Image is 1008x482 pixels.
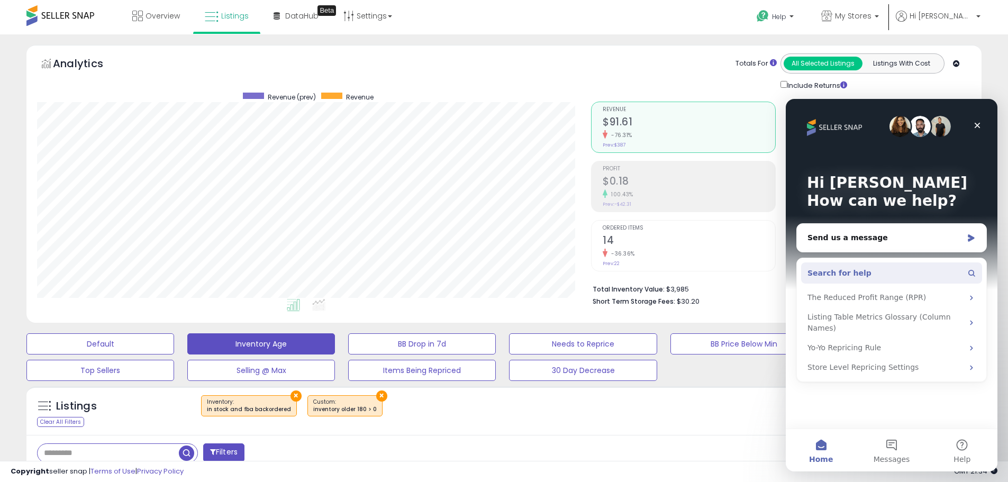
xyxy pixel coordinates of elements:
[607,190,633,198] small: 100.43%
[603,116,775,130] h2: $91.61
[593,297,675,306] b: Short Term Storage Fees:
[348,333,496,354] button: BB Drop in 7d
[207,398,291,414] span: Inventory :
[896,11,980,34] a: Hi [PERSON_NAME]
[290,390,302,402] button: ×
[90,466,135,476] a: Terms of Use
[187,360,335,381] button: Selling @ Max
[748,2,804,34] a: Help
[137,466,184,476] a: Privacy Policy
[53,56,124,74] h5: Analytics
[756,10,769,23] i: Get Help
[207,406,291,413] div: in stock and fba backordered
[221,11,249,21] span: Listings
[735,59,777,69] div: Totals For
[607,250,635,258] small: -36.36%
[607,131,632,139] small: -76.31%
[348,360,496,381] button: Items Being Repriced
[603,175,775,189] h2: $0.18
[26,360,174,381] button: Top Sellers
[346,93,374,102] span: Revenue
[786,99,997,471] iframe: Intercom live chat
[603,234,775,249] h2: 14
[593,285,665,294] b: Total Inventory Value:
[593,282,963,295] li: $3,985
[603,166,775,172] span: Profit
[784,57,862,70] button: All Selected Listings
[509,333,657,354] button: Needs to Reprice
[376,390,387,402] button: ×
[317,5,336,16] div: Tooltip anchor
[56,399,97,414] h5: Listings
[772,12,786,21] span: Help
[835,11,871,21] span: My Stores
[677,296,700,306] span: $30.20
[37,417,84,427] div: Clear All Filters
[146,11,180,21] span: Overview
[313,398,377,414] span: Custom:
[603,142,625,148] small: Prev: $387
[11,466,49,476] strong: Copyright
[773,79,860,91] div: Include Returns
[603,260,620,267] small: Prev: 22
[268,93,316,102] span: Revenue (prev)
[313,406,377,413] div: inventory older 180 > 0
[187,333,335,354] button: Inventory Age
[285,11,319,21] span: DataHub
[11,467,184,477] div: seller snap | |
[910,11,973,21] span: Hi [PERSON_NAME]
[509,360,657,381] button: 30 Day Decrease
[670,333,818,354] button: BB Price Below Min
[603,201,631,207] small: Prev: -$42.31
[603,107,775,113] span: Revenue
[26,333,174,354] button: Default
[862,57,941,70] button: Listings With Cost
[603,225,775,231] span: Ordered Items
[203,443,244,462] button: Filters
